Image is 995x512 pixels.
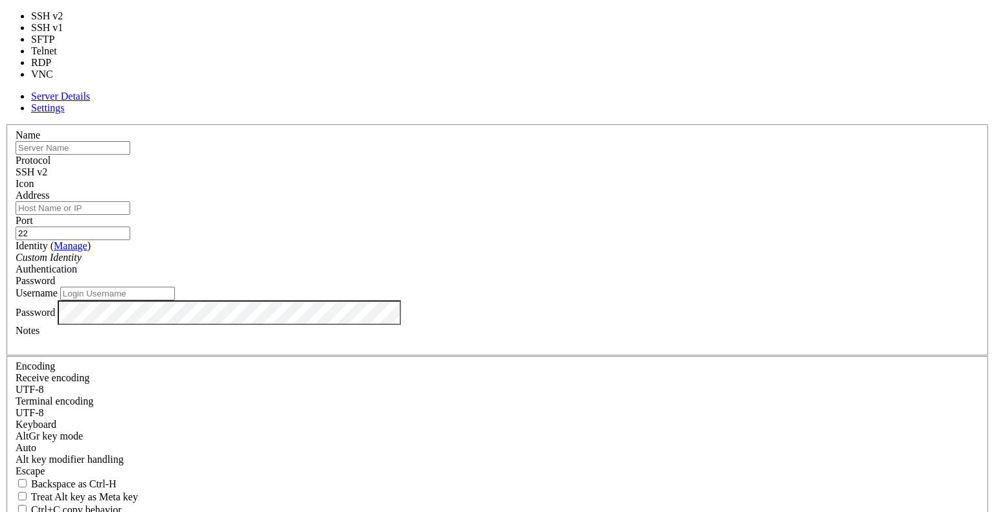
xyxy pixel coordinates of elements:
[31,10,78,22] li: SSH v2
[16,275,55,286] span: Password
[16,215,33,226] label: Port
[16,361,55,372] label: Encoding
[18,479,27,487] input: Backspace as Ctrl-H
[16,263,77,274] label: Authentication
[31,57,78,69] li: RDP
[54,240,87,251] a: Manage
[31,22,78,34] li: SSH v1
[31,91,90,102] a: Server Details
[16,201,130,215] input: Host Name or IP
[16,166,47,177] span: SSH v2
[31,45,78,57] li: Telnet
[16,287,58,298] label: Username
[16,325,40,336] label: Notes
[16,240,91,251] label: Identity
[16,190,49,201] label: Address
[16,306,55,317] label: Password
[31,491,138,502] span: Treat Alt key as Meta key
[31,34,78,45] li: SFTP
[16,419,56,430] label: Keyboard
[16,384,44,395] span: UTF-8
[16,442,979,454] div: Auto
[16,178,34,189] label: Icon
[51,240,91,251] span: ( )
[16,465,45,476] span: Escape
[31,102,65,113] a: Settings
[16,252,82,263] i: Custom Identity
[31,69,78,80] li: VNC
[16,384,979,395] div: UTF-8
[16,155,51,166] label: Protocol
[16,478,117,489] label: If true, the backspace should send BS ('\x08', aka ^H). Otherwise the backspace key should send '...
[16,129,40,140] label: Name
[16,454,124,465] label: Controls how the Alt key is handled. Escape: Send an ESC prefix. 8-Bit: Add 128 to the typed char...
[18,492,27,500] input: Treat Alt key as Meta key
[16,252,979,263] div: Custom Identity
[16,275,979,287] div: Password
[60,287,175,300] input: Login Username
[16,141,130,155] input: Server Name
[16,442,36,453] span: Auto
[16,372,89,383] label: Set the expected encoding for data received from the host. If the encodings do not match, visual ...
[31,478,117,489] span: Backspace as Ctrl-H
[16,465,979,477] div: Escape
[16,407,979,419] div: UTF-8
[16,407,44,418] span: UTF-8
[16,395,93,406] label: The default terminal encoding. ISO-2022 enables character map translations (like graphics maps). ...
[16,227,130,240] input: Port Number
[16,491,138,502] label: Whether the Alt key acts as a Meta key or as a distinct Alt key.
[16,430,83,441] label: Set the expected encoding for data received from the host. If the encodings do not match, visual ...
[16,166,979,178] div: SSH v2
